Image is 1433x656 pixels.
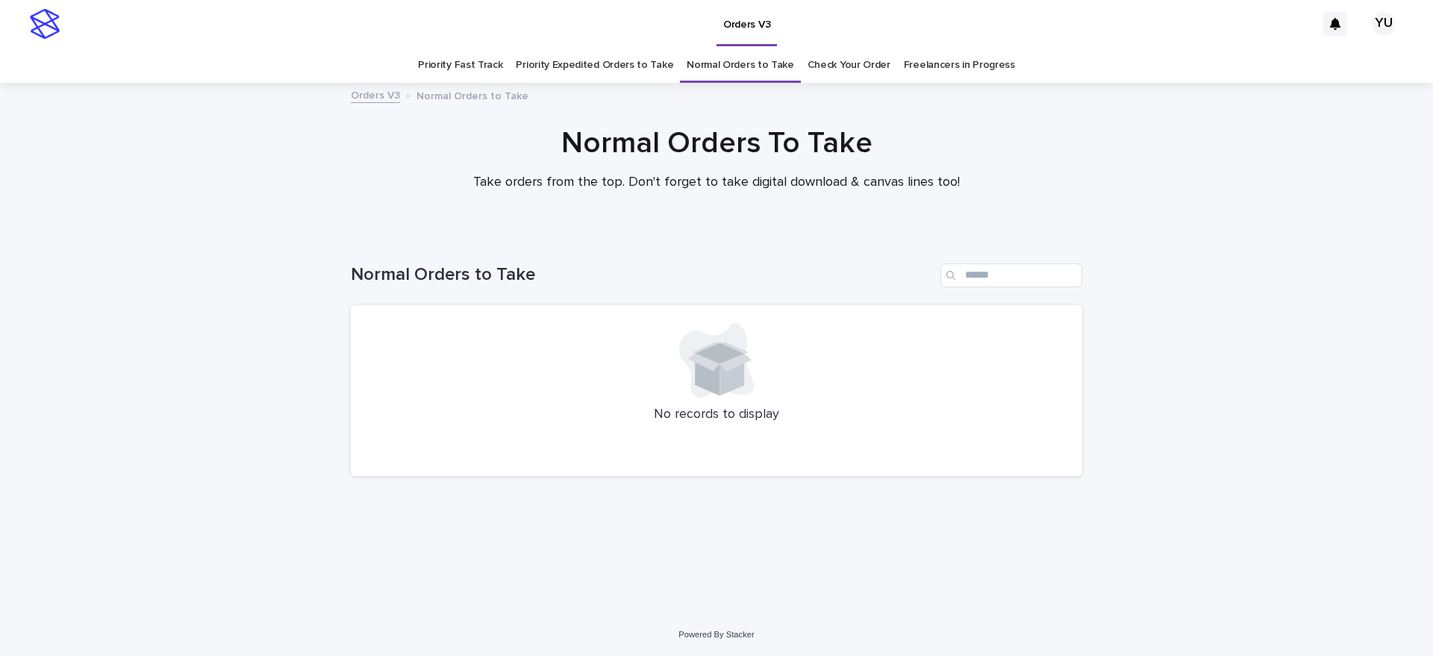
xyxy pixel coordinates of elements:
div: YU [1372,12,1396,36]
p: Take orders from the top. Don't forget to take digital download & canvas lines too! [418,175,1015,191]
a: Orders V3 [351,86,400,103]
a: Powered By Stacker [678,630,754,639]
p: Normal Orders to Take [416,87,528,103]
a: Check Your Order [808,48,890,83]
img: stacker-logo-s-only.png [30,9,60,39]
a: Freelancers in Progress [904,48,1015,83]
p: No records to display [369,407,1064,423]
h1: Normal Orders To Take [351,125,1082,161]
h1: Normal Orders to Take [351,264,934,286]
a: Normal Orders to Take [687,48,794,83]
a: Priority Expedited Orders to Take [516,48,673,83]
a: Priority Fast Track [418,48,502,83]
input: Search [940,263,1082,287]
